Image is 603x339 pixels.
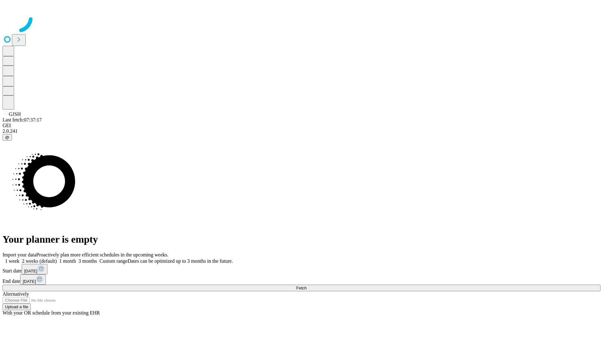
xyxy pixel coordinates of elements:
[24,269,37,273] span: [DATE]
[3,134,12,141] button: @
[100,258,128,264] span: Custom range
[128,258,233,264] span: Dates can be optimized up to 3 months in the future.
[79,258,97,264] span: 3 months
[3,117,42,122] span: Last fetch: 07:37:17
[5,258,19,264] span: 1 week
[5,135,9,140] span: @
[3,304,31,310] button: Upload a file
[59,258,76,264] span: 1 month
[3,285,600,291] button: Fetch
[3,274,600,285] div: End date
[22,258,57,264] span: 2 weeks (default)
[3,310,100,315] span: With your OR schedule from your existing EHR
[3,264,600,274] div: Start date
[20,274,46,285] button: [DATE]
[3,252,36,257] span: Import your data
[9,111,21,117] span: GJSH
[36,252,168,257] span: Proactively plan more efficient schedules in the upcoming weeks.
[3,291,29,297] span: Alternatively
[23,279,36,284] span: [DATE]
[3,128,600,134] div: 2.0.241
[3,234,600,245] h1: Your planner is empty
[296,286,307,290] span: Fetch
[22,264,47,274] button: [DATE]
[3,123,600,128] div: GEI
